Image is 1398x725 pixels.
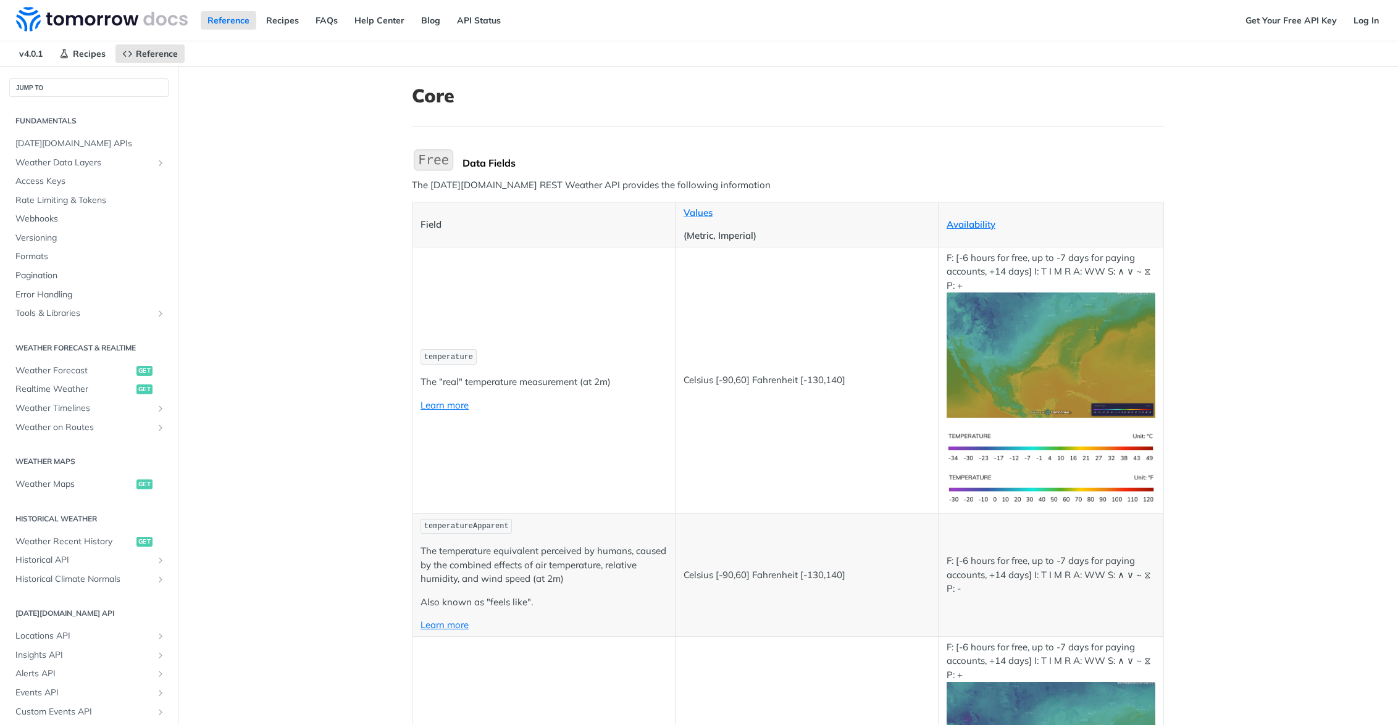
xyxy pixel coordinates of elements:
span: Rate Limiting & Tokens [15,194,165,207]
span: Pagination [15,270,165,282]
span: get [136,384,153,394]
p: (Metric, Imperial) [684,229,930,243]
a: Weather Mapsget [9,475,169,494]
span: get [136,366,153,376]
span: get [136,537,153,547]
span: Historical Climate Normals [15,573,153,586]
span: Weather on Routes [15,421,153,434]
span: Weather Recent History [15,536,133,548]
span: Expand image [947,482,1155,494]
h2: [DATE][DOMAIN_NAME] API [9,608,169,619]
a: FAQs [309,11,345,30]
a: Formats [9,247,169,266]
p: Also known as "feels like". [421,595,667,610]
h2: Fundamentals [9,115,169,126]
a: Values [684,207,713,218]
h1: Core [412,85,1164,107]
span: Formats [15,251,165,263]
p: F: [-6 hours for free, up to -7 days for paying accounts, +14 days] I: T I M R A: WW S: ∧ ∨ ~ ⧖ P: + [947,251,1155,418]
button: Show subpages for Alerts API [156,669,165,679]
code: temperature [421,349,477,365]
button: Show subpages for Tools & Libraries [156,309,165,318]
code: temperatureApparent [421,519,512,534]
button: Show subpages for Historical API [156,555,165,565]
a: Alerts APIShow subpages for Alerts API [9,665,169,683]
a: Historical Climate NormalsShow subpages for Historical Climate Normals [9,570,169,589]
a: Access Keys [9,172,169,191]
button: Show subpages for Weather on Routes [156,423,165,433]
a: Custom Events APIShow subpages for Custom Events API [9,703,169,721]
a: Error Handling [9,286,169,304]
button: JUMP TO [9,78,169,97]
div: Data Fields [463,157,1164,169]
button: Show subpages for Custom Events API [156,707,165,717]
a: Historical APIShow subpages for Historical API [9,551,169,570]
a: Tools & LibrariesShow subpages for Tools & Libraries [9,304,169,323]
a: Help Center [348,11,411,30]
span: Versioning [15,232,165,244]
span: Reference [136,48,178,59]
a: Weather TimelinesShow subpages for Weather Timelines [9,399,169,418]
p: The temperature equivalent perceived by humans, caused by the combined effects of air temperature... [421,544,667,586]
a: Get Your Free API Key [1239,11,1344,30]
h2: Weather Maps [9,456,169,467]
button: Show subpages for Historical Climate Normals [156,574,165,584]
button: Show subpages for Events API [156,688,165,698]
a: Rate Limiting & Tokens [9,191,169,210]
span: get [136,479,153,489]
a: Webhooks [9,210,169,228]
a: Weather Data LayersShow subpages for Weather Data Layers [9,154,169,172]
span: Weather Data Layers [15,157,153,169]
a: Availability [947,218,995,230]
span: Events API [15,687,153,699]
span: Recipes [73,48,106,59]
a: Learn more [421,619,469,631]
a: Log In [1347,11,1386,30]
span: Webhooks [15,213,165,225]
a: Weather Forecastget [9,362,169,380]
a: Pagination [9,267,169,285]
span: Custom Events API [15,706,153,718]
a: Weather on RoutesShow subpages for Weather on Routes [9,418,169,437]
span: [DATE][DOMAIN_NAME] APIs [15,138,165,150]
a: API Status [450,11,508,30]
a: Recipes [52,44,112,63]
span: v4.0.1 [12,44,49,63]
a: Reference [115,44,185,63]
p: F: [-6 hours for free, up to -7 days for paying accounts, +14 days] I: T I M R A: WW S: ∧ ∨ ~ ⧖ P: - [947,554,1155,596]
button: Show subpages for Locations API [156,631,165,641]
span: Expand image [947,441,1155,452]
p: Field [421,218,667,232]
span: Alerts API [15,668,153,680]
a: Realtime Weatherget [9,380,169,399]
span: Tools & Libraries [15,307,153,320]
a: Versioning [9,229,169,247]
a: Insights APIShow subpages for Insights API [9,646,169,665]
span: Weather Maps [15,478,133,491]
h2: Historical Weather [9,513,169,524]
a: Weather Recent Historyget [9,532,169,551]
button: Show subpages for Weather Timelines [156,404,165,413]
button: Show subpages for Insights API [156,650,165,660]
p: Celsius [-90,60] Fahrenheit [-130,140] [684,568,930,582]
a: Locations APIShow subpages for Locations API [9,627,169,645]
span: Weather Timelines [15,402,153,415]
span: Locations API [15,630,153,642]
a: [DATE][DOMAIN_NAME] APIs [9,135,169,153]
h2: Weather Forecast & realtime [9,342,169,354]
a: Events APIShow subpages for Events API [9,684,169,702]
span: Realtime Weather [15,383,133,396]
p: The "real" temperature measurement (at 2m) [421,375,667,389]
span: Error Handling [15,289,165,301]
span: Expand image [947,349,1155,360]
span: Access Keys [15,175,165,188]
span: Weather Forecast [15,365,133,377]
a: Blog [414,11,447,30]
a: Recipes [259,11,306,30]
button: Show subpages for Weather Data Layers [156,158,165,168]
p: Celsius [-90,60] Fahrenheit [-130,140] [684,373,930,387]
img: Tomorrow.io Weather API Docs [16,7,188,31]
p: The [DATE][DOMAIN_NAME] REST Weather API provides the following information [412,178,1164,193]
a: Learn more [421,399,469,411]
span: Historical API [15,554,153,566]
